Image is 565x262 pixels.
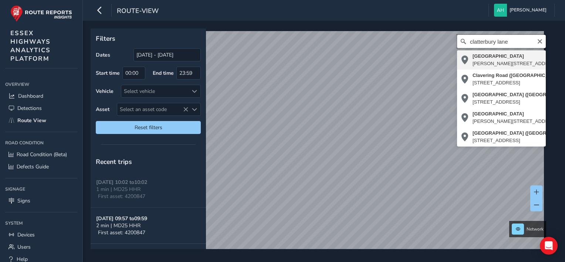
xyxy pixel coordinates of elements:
strong: [DATE] 09:57 to 09:59 [96,215,147,222]
button: [DATE] 10:02 to10:021 min | MD25 HHRFirst asset: 4200847 [91,171,206,208]
div: Open Intercom Messenger [540,237,558,255]
div: [GEOGRAPHIC_DATA] [473,110,560,118]
div: Select vehicle [121,85,188,97]
div: [PERSON_NAME][STREET_ADDRESS] [473,118,560,125]
span: Defects Guide [17,163,49,170]
div: Road Condition [5,137,77,148]
label: Dates [96,51,110,58]
span: Network [527,226,544,232]
button: Reset filters [96,121,201,134]
label: Vehicle [96,88,114,95]
div: [PERSON_NAME][STREET_ADDRESS] [473,60,560,67]
span: route-view [117,6,159,17]
span: Detections [17,105,42,112]
a: Dashboard [5,90,77,102]
span: Select an asset code [117,103,188,115]
p: Filters [96,34,201,43]
img: rr logo [10,5,72,22]
span: Recent trips [96,157,132,166]
button: [PERSON_NAME] [494,4,549,17]
span: Road Condition (Beta) [17,151,67,158]
label: Start time [96,70,120,77]
a: Users [5,241,77,253]
span: 1 min | MD25 HHR [96,186,141,193]
label: Asset [96,106,109,113]
div: [GEOGRAPHIC_DATA] [473,53,560,60]
img: diamond-layout [494,4,507,17]
a: Detections [5,102,77,114]
a: Route View [5,114,77,127]
button: Clear [537,37,543,44]
div: Overview [5,79,77,90]
canvas: Map [93,31,544,258]
span: [PERSON_NAME] [510,4,547,17]
span: Signs [17,197,30,204]
strong: [DATE] 10:02 to 10:02 [96,179,147,186]
input: Search [457,35,546,48]
span: Devices [17,231,35,238]
button: [DATE] 09:57 to09:592 min | MD25 HHRFirst asset: 4200847 [91,208,206,244]
span: Route View [17,117,46,124]
span: Reset filters [101,124,195,131]
span: 2 min | MD25 HHR [96,222,141,229]
label: End time [153,70,174,77]
div: System [5,218,77,229]
div: [STREET_ADDRESS] [473,79,564,87]
div: Clavering Road ([GEOGRAPHIC_DATA]) [473,72,564,79]
div: Select an asset code [188,103,200,115]
a: Road Condition (Beta) [5,148,77,161]
span: Dashboard [18,93,43,100]
a: Signs [5,195,77,207]
div: Signage [5,184,77,195]
span: First asset: 4200847 [98,193,145,200]
span: First asset: 4200847 [98,229,145,236]
a: Defects Guide [5,161,77,173]
span: ESSEX HIGHWAYS ANALYTICS PLATFORM [10,29,51,63]
a: Devices [5,229,77,241]
span: Users [17,243,31,251]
